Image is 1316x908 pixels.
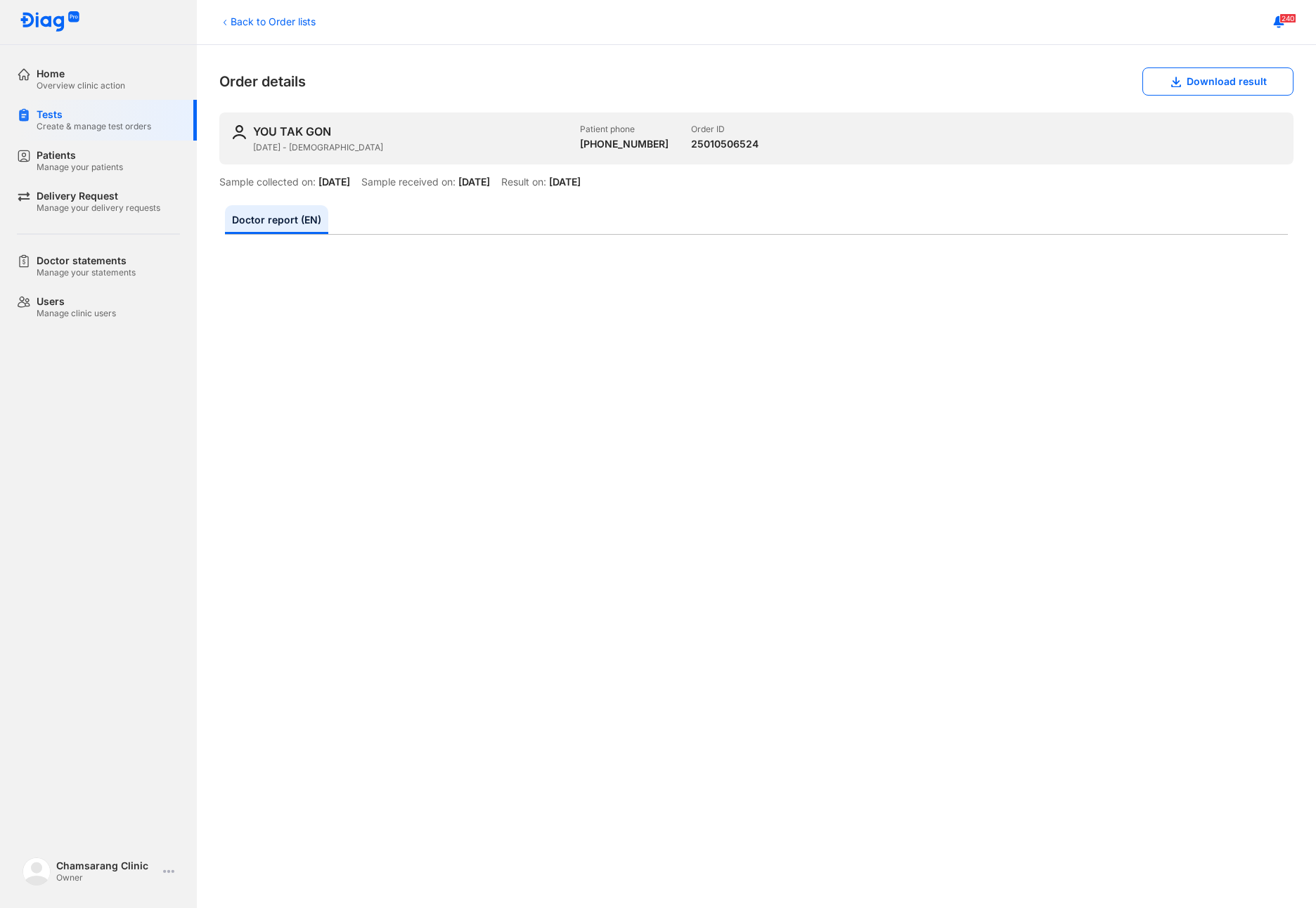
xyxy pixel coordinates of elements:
div: YOU TAK GON [253,124,331,139]
div: Sample received on: [361,176,456,188]
div: Home [37,67,125,80]
a: Doctor report (EN) [225,205,328,234]
button: Download result [1142,67,1294,96]
div: Manage your patients [37,162,123,173]
div: Users [37,295,116,308]
img: user-icon [231,124,247,141]
div: Owner [56,872,157,883]
div: Patients [37,149,123,162]
div: Chamsarang Clinic [56,860,157,872]
span: 240 [1279,13,1296,23]
div: Patient phone [580,124,669,135]
div: [DATE] [458,176,490,188]
div: Sample collected on: [219,176,316,188]
div: [DATE] [549,176,581,188]
div: [PHONE_NUMBER] [580,138,669,150]
img: logo [20,11,80,33]
div: Manage your delivery requests [37,202,160,214]
div: 25010506524 [691,138,759,150]
div: Result on: [501,176,546,188]
div: Manage your statements [37,267,136,278]
div: Delivery Request [37,190,160,202]
img: logo [22,857,51,886]
div: [DATE] - [DEMOGRAPHIC_DATA] [253,142,569,153]
div: Create & manage test orders [37,121,151,132]
div: Tests [37,108,151,121]
div: Manage clinic users [37,308,116,319]
div: Overview clinic action [37,80,125,91]
div: Back to Order lists [219,14,316,29]
div: [DATE] [318,176,350,188]
div: Doctor statements [37,254,136,267]
div: Order details [219,67,1294,96]
div: Order ID [691,124,759,135]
